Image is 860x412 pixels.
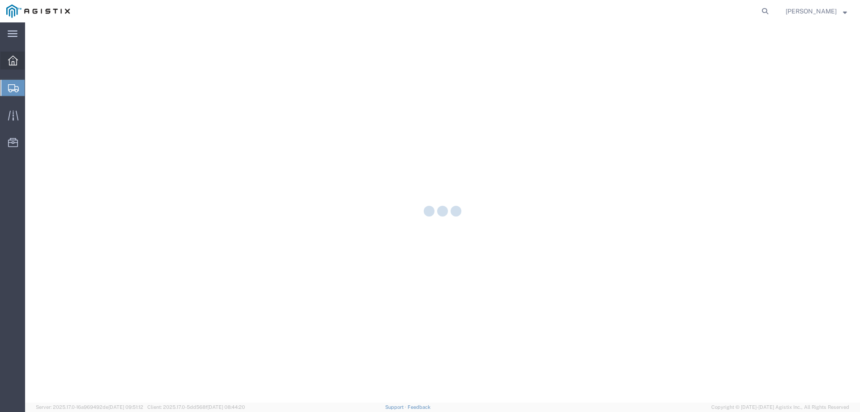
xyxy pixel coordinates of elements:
[147,404,245,410] span: Client: 2025.17.0-5dd568f
[785,6,847,17] button: [PERSON_NAME]
[6,4,70,18] img: logo
[711,403,849,411] span: Copyright © [DATE]-[DATE] Agistix Inc., All Rights Reserved
[408,404,430,410] a: Feedback
[36,404,143,410] span: Server: 2025.17.0-16a969492de
[385,404,408,410] a: Support
[786,6,837,16] span: Billy Lo
[108,404,143,410] span: [DATE] 09:51:12
[207,404,245,410] span: [DATE] 08:44:20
